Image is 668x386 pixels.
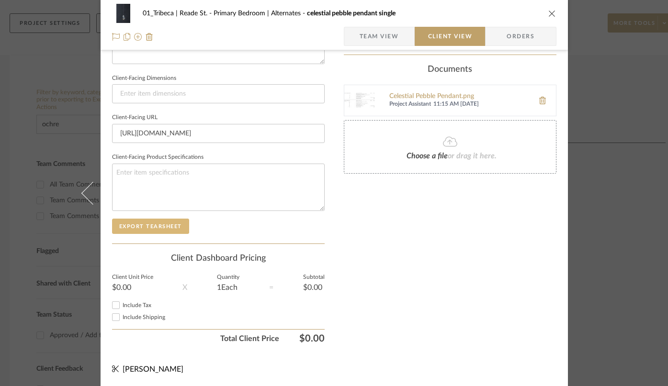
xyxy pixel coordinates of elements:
span: [PERSON_NAME] [123,365,183,373]
div: = [269,282,273,293]
img: faa654e5-eb2c-4beb-91c8-b81cd992491f_48x40.jpg [112,4,135,23]
span: Choose a file [407,152,448,160]
div: Documents [344,65,556,75]
span: Client View [428,27,472,46]
div: Client Dashboard Pricing [112,254,325,264]
span: Orders [496,27,545,46]
div: $0.00 [303,284,325,291]
label: Client Unit Price [112,275,153,280]
span: celestial pebble pendant single [307,10,396,17]
span: or drag it here. [448,152,497,160]
input: Enter item URL [112,124,325,143]
span: Project Assistant [389,100,431,108]
span: Total Client Price [112,333,279,344]
span: 11:15 AM [DATE] [433,100,529,108]
span: 01_Tribeca | Reade St. [143,10,214,17]
div: 1 Each [217,284,239,291]
button: close [548,9,556,18]
span: $0.00 [279,333,325,344]
label: Client-Facing URL [112,115,158,120]
span: Include Tax [123,302,151,308]
div: $0.00 [112,284,153,291]
span: Include Shipping [123,314,165,320]
button: Export Tearsheet [112,219,189,234]
img: Celestial Pebble Pendant.png [344,85,375,116]
label: Client-Facing Product Specifications [112,155,204,160]
label: Quantity [217,275,239,280]
a: Celestial Pebble Pendant.png [389,93,529,100]
span: Team View [360,27,399,46]
span: Primary Bedroom | Alternates [214,10,307,17]
img: Remove from project [146,33,153,41]
div: X [182,282,187,293]
label: Client-Facing Dimensions [112,76,176,81]
input: Enter item dimensions [112,84,325,103]
label: Subtotal [303,275,325,280]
